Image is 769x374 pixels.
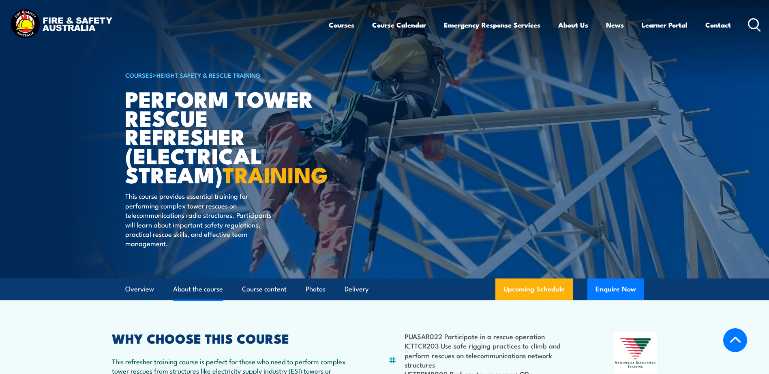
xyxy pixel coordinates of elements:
a: Emergency Response Services [444,14,540,36]
a: Contact [705,14,731,36]
a: About the course [173,278,223,300]
strong: TRAINING [223,157,328,191]
h2: WHY CHOOSE THIS COURSE [112,332,349,344]
a: Delivery [345,278,368,300]
a: Course content [242,278,287,300]
li: ICTTCR203 Use safe rigging practices to climb and perform rescues on telecommunications network s... [405,341,574,369]
h1: Perform tower rescue refresher (Electrical Stream) [125,89,326,184]
a: Courses [329,14,354,36]
a: Learner Portal [642,14,688,36]
a: Overview [125,278,154,300]
button: Enquire Now [587,278,644,300]
a: Photos [306,278,326,300]
img: Nationally Recognised Training logo. [614,332,658,374]
li: PUASAR022 Participate in a rescue operation [405,331,574,341]
h6: > [125,70,326,80]
a: Height Safety & Rescue Training [156,70,261,79]
a: News [606,14,624,36]
a: COURSES [125,70,153,79]
a: About Us [558,14,588,36]
a: Upcoming Schedule [495,278,573,300]
p: This course provides essential training for performing complex tower rescues on telecommunication... [125,191,273,248]
a: Course Calendar [372,14,426,36]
